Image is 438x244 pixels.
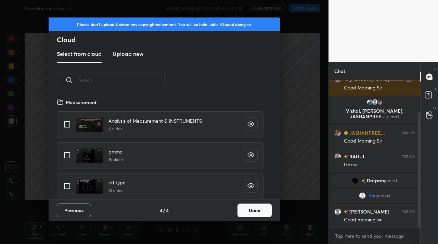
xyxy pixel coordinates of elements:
[335,108,414,119] p: Vishal, [PERSON_NAME], JASHANPREE...
[108,157,124,163] h5: 15 slides
[344,210,348,214] img: no-rating-badge.077c3623.svg
[376,99,383,106] img: 0c13bc3f303f4a6bb3fba85639f48142.jpg
[348,208,389,215] h6: [PERSON_NAME]
[361,179,365,183] img: no-rating-badge.077c3623.svg
[367,178,384,183] span: Darpan
[57,35,280,44] h2: Cloud
[108,117,202,124] h4: Analysis of Measurement & INSTRUMENTS
[344,155,348,159] img: no-rating-badge.077c3623.svg
[371,99,378,106] img: default.png
[402,210,415,214] div: 7:01 AM
[334,153,341,160] img: 3
[166,207,169,214] h4: 4
[344,131,348,135] img: Learner_Badge_beginner_1_8b307cf2a0.svg
[329,62,351,80] p: Chat
[366,99,373,106] img: 9784ced9411045c4872b064d0b7a93b7.82789676_3
[76,179,103,194] img: 1705077843N2CN79.pdf
[108,179,126,186] h4: ed type
[108,126,202,132] h5: 4 slides
[108,148,124,155] h4: pmmc
[352,177,359,184] img: 700ed0fc8918410cb28188e8256cc59b.jpg
[386,113,399,120] span: joined
[57,204,91,217] button: Previous
[402,155,415,159] div: 7:01 AM
[344,161,415,168] div: Gm sir
[344,85,415,91] div: Good Morning Sir
[113,50,143,58] h3: Upload new
[329,81,420,228] div: grid
[434,86,436,91] p: D
[348,129,385,136] h6: JASHANPREE...
[76,117,103,132] img: 1704803078TF6GHD.pdf
[49,96,272,199] div: grid
[334,130,341,136] img: 0c13bc3f303f4a6bb3fba85639f48142.jpg
[384,178,397,183] span: joined
[369,193,377,198] span: You
[377,193,390,198] span: joined
[66,99,96,106] h4: Measurement
[108,187,126,194] h5: 13 slides
[163,207,165,214] h4: /
[402,131,415,135] div: 7:00 AM
[160,207,163,214] h4: 4
[237,204,272,217] button: Done
[334,208,341,215] img: default.png
[57,50,102,58] h3: Select from cloud
[359,192,366,199] img: e6b38c85eb1c47a285307284920bdc85.jpg
[79,65,165,95] input: Search
[344,217,415,223] div: Good morning sir
[76,148,103,163] img: 17048086995A03HC.pdf
[434,67,436,72] p: T
[348,153,365,160] h6: RAHUL
[49,17,280,31] div: Please don't upload & share any copyrighted content. You will be held liable if found doing so.
[344,138,415,145] div: Good Morning Sir
[433,106,436,111] p: G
